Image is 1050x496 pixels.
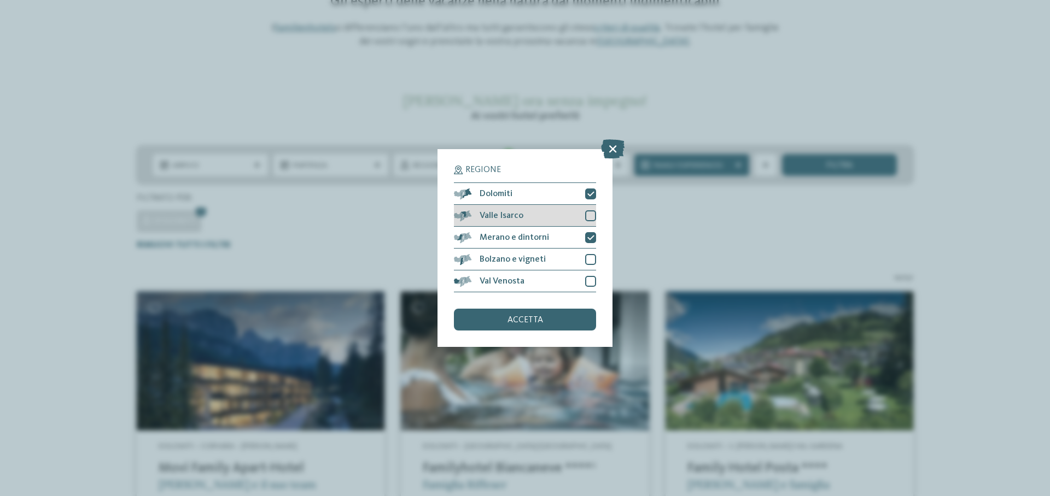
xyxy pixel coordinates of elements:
[465,166,501,174] span: Regione
[480,211,523,220] span: Valle Isarco
[480,190,512,198] span: Dolomiti
[480,233,549,242] span: Merano e dintorni
[507,316,543,324] span: accetta
[480,255,546,264] span: Bolzano e vigneti
[480,277,524,286] span: Val Venosta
